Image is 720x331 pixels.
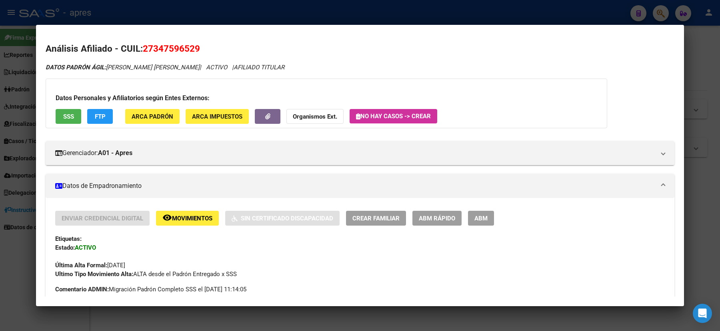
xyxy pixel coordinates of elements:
button: ARCA Padrón [125,109,180,124]
button: ARCA Impuestos [186,109,249,124]
span: Crear Familiar [352,215,400,222]
button: FTP [87,109,113,124]
span: No hay casos -> Crear [356,113,431,120]
strong: Organismos Ext. [293,113,337,120]
span: 27347596529 [143,43,200,54]
strong: Ultimo Tipo Movimiento Alta: [55,270,133,278]
button: SSS [56,109,81,124]
button: Organismos Ext. [286,109,344,124]
button: Crear Familiar [346,211,406,226]
h3: Datos Personales y Afiliatorios según Entes Externos: [56,93,597,103]
strong: A01 - Apres [98,148,132,158]
div: Open Intercom Messenger [693,304,712,323]
mat-expansion-panel-header: Datos de Empadronamiento [46,174,674,198]
button: ABM [468,211,494,226]
button: No hay casos -> Crear [350,109,437,123]
span: Movimientos [172,215,212,222]
span: SSS [63,113,74,120]
button: Sin Certificado Discapacidad [225,211,340,226]
strong: Estado: [55,244,75,251]
span: ABM [474,215,488,222]
span: Sin Certificado Discapacidad [241,215,333,222]
strong: Última Alta Formal: [55,262,107,269]
button: Movimientos [156,211,219,226]
i: | ACTIVO | [46,64,284,71]
span: FTP [95,113,106,120]
span: [PERSON_NAME] [PERSON_NAME] [46,64,200,71]
mat-expansion-panel-header: Gerenciador:A01 - Apres [46,141,674,165]
span: ALTA desde el Padrón Entregado x SSS [55,270,237,278]
strong: ACTIVO [75,244,96,251]
h2: Análisis Afiliado - CUIL: [46,42,674,56]
strong: Etiquetas: [55,235,82,242]
span: [DATE] [55,262,125,269]
mat-panel-title: Datos de Empadronamiento [55,181,655,191]
span: ARCA Padrón [132,113,173,120]
span: AFILIADO TITULAR [234,64,284,71]
strong: Comentario ADMIN: [55,286,109,293]
button: ABM Rápido [412,211,462,226]
span: Migración Padrón Completo SSS el [DATE] 11:14:05 [55,285,246,294]
span: ABM Rápido [419,215,455,222]
span: Enviar Credencial Digital [62,215,143,222]
mat-icon: remove_red_eye [162,213,172,222]
span: ARCA Impuestos [192,113,242,120]
strong: DATOS PADRÓN ÁGIL: [46,64,106,71]
button: Enviar Credencial Digital [55,211,150,226]
mat-panel-title: Gerenciador: [55,148,655,158]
